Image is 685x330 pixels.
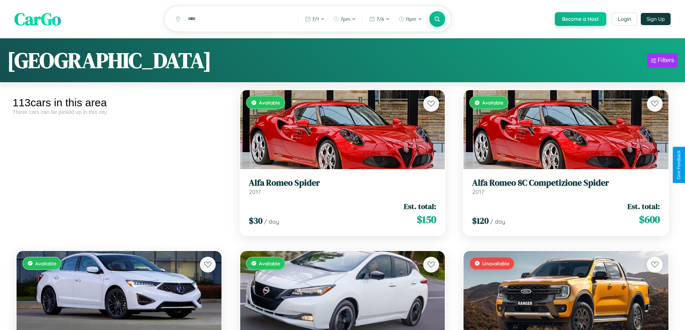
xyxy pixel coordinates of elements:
span: Available [35,260,56,266]
button: 7/6 [366,13,393,25]
div: Filters [658,57,674,64]
div: Give Feedback [676,150,681,180]
span: / day [264,218,279,225]
h3: Alfa Romeo 8C Competizione Spider [472,178,660,188]
span: 2017 [249,188,261,195]
span: 7 / 1 [312,16,319,22]
span: $ 600 [639,212,660,227]
button: 7/1 [301,13,328,25]
button: Sign Up [641,13,671,25]
div: These cars can be picked up in this city. [13,109,225,115]
span: $ 150 [417,212,436,227]
a: Alfa Romeo Spider2017 [249,178,437,195]
span: Est. total: [404,201,436,212]
span: Available [482,99,503,106]
span: / day [490,218,505,225]
span: 11pm [406,16,416,22]
h3: Alfa Romeo Spider [249,178,437,188]
span: CarGo [14,7,61,31]
span: $ 120 [472,215,489,227]
span: 2017 [472,188,484,195]
button: Filters [647,53,678,68]
button: Become a Host [555,12,606,26]
span: Available [259,260,280,266]
button: Login [612,13,637,25]
span: $ 30 [249,215,262,227]
button: 11pm [395,13,426,25]
div: 113 cars in this area [13,97,225,109]
span: Est. total: [627,201,660,212]
a: Alfa Romeo 8C Competizione Spider2017 [472,178,660,195]
button: 7pm [330,13,360,25]
span: Available [259,99,280,106]
h1: [GEOGRAPHIC_DATA] [7,46,211,75]
span: 7pm [341,16,350,22]
span: 7 / 6 [376,16,384,22]
span: Unavailable [482,260,510,266]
